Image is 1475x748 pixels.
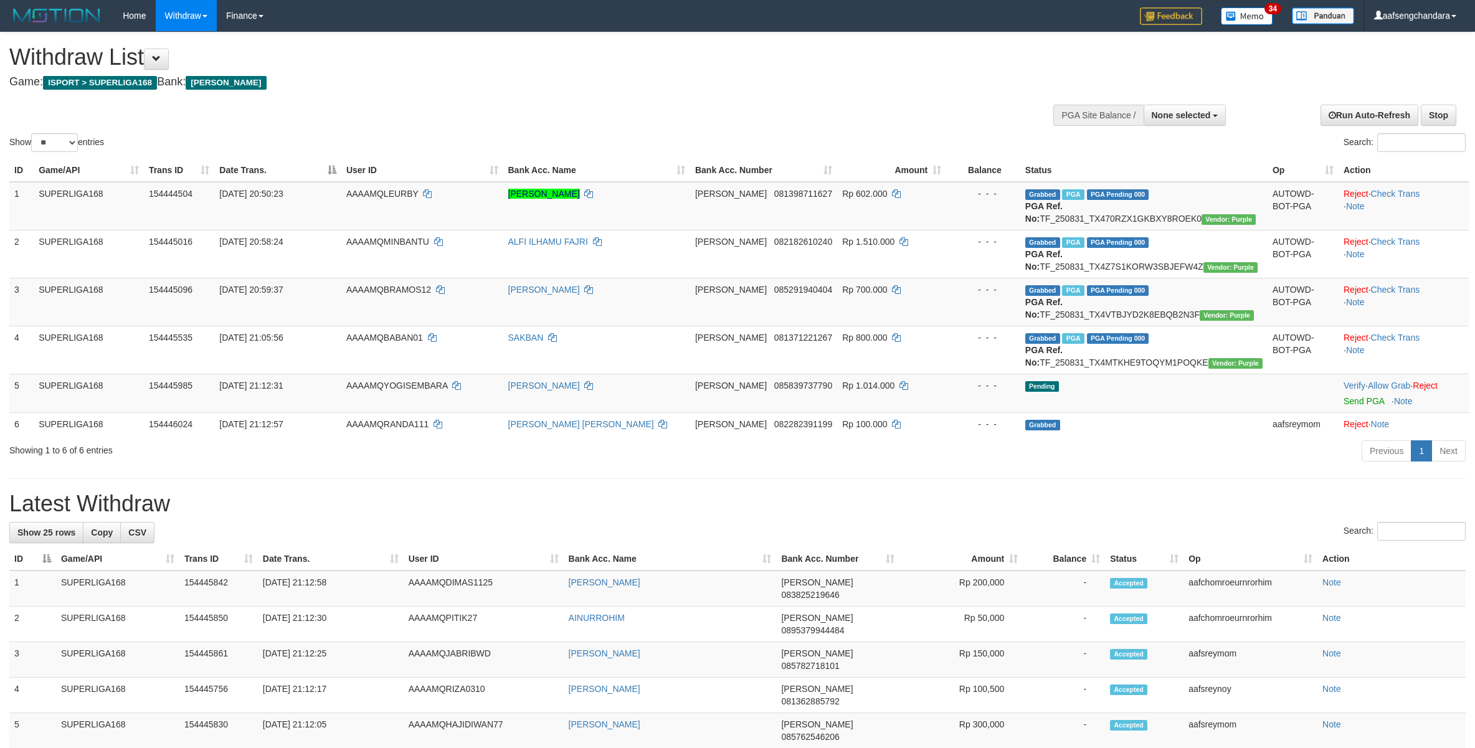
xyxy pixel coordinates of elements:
[404,607,564,642] td: AAAAMQPITIK27
[179,570,258,607] td: 154445842
[9,570,56,607] td: 1
[1023,607,1105,642] td: -
[774,333,832,343] span: Copy 081371221267 to clipboard
[695,333,767,343] span: [PERSON_NAME]
[9,547,56,570] th: ID: activate to sort column descending
[564,547,777,570] th: Bank Acc. Name: activate to sort column ascending
[1339,326,1469,374] td: · ·
[341,159,503,182] th: User ID: activate to sort column ascending
[179,607,258,642] td: 154445850
[503,159,690,182] th: Bank Acc. Name: activate to sort column ascending
[258,642,404,678] td: [DATE] 21:12:25
[404,547,564,570] th: User ID: activate to sort column ascending
[128,528,146,537] span: CSV
[508,285,580,295] a: [PERSON_NAME]
[842,237,894,247] span: Rp 1.510.000
[34,159,144,182] th: Game/API: activate to sort column ascending
[1413,381,1438,391] a: Reject
[9,133,104,152] label: Show entries
[842,333,887,343] span: Rp 800.000
[1221,7,1273,25] img: Button%20Memo.svg
[34,412,144,435] td: SUPERLIGA168
[1020,326,1268,374] td: TF_250831_TX4MTKHE9TOQYM1POQKE
[91,528,113,537] span: Copy
[219,381,283,391] span: [DATE] 21:12:31
[219,285,283,295] span: [DATE] 20:59:37
[781,577,853,587] span: [PERSON_NAME]
[9,439,605,457] div: Showing 1 to 6 of 6 entries
[781,613,853,623] span: [PERSON_NAME]
[1023,678,1105,713] td: -
[1183,570,1317,607] td: aafchomroeurnrorhim
[1062,237,1084,248] span: Marked by aafheankoy
[1377,133,1466,152] input: Search:
[1025,381,1059,392] span: Pending
[9,6,104,25] img: MOTION_logo.png
[1264,3,1281,14] span: 34
[9,326,34,374] td: 4
[508,381,580,391] a: [PERSON_NAME]
[258,547,404,570] th: Date Trans.: activate to sort column ascending
[1344,522,1466,541] label: Search:
[1020,230,1268,278] td: TF_250831_TX4Z7S1KORW3SBJEFW4Z
[9,607,56,642] td: 2
[1020,278,1268,326] td: TF_250831_TX4VTBJYD2K8EBQB2N3F
[258,678,404,713] td: [DATE] 21:12:17
[1025,333,1060,344] span: Grabbed
[149,189,192,199] span: 154444504
[9,159,34,182] th: ID
[1346,345,1365,355] a: Note
[951,235,1015,248] div: - - -
[1025,201,1063,224] b: PGA Ref. No:
[781,590,839,600] span: Copy 083825219646 to clipboard
[508,333,544,343] a: SAKBAN
[1144,105,1226,126] button: None selected
[569,684,640,694] a: [PERSON_NAME]
[9,522,83,543] a: Show 25 rows
[1087,237,1149,248] span: PGA Pending
[179,547,258,570] th: Trans ID: activate to sort column ascending
[149,419,192,429] span: 154446024
[951,331,1015,344] div: - - -
[946,159,1020,182] th: Balance
[1110,613,1147,624] span: Accepted
[179,678,258,713] td: 154445756
[1025,189,1060,200] span: Grabbed
[404,570,564,607] td: AAAAMQDIMAS1125
[346,419,429,429] span: AAAAMQRANDA111
[781,696,839,706] span: Copy 081362885792 to clipboard
[1377,522,1466,541] input: Search:
[1346,297,1365,307] a: Note
[695,189,767,199] span: [PERSON_NAME]
[569,577,640,587] a: [PERSON_NAME]
[951,379,1015,392] div: - - -
[951,283,1015,296] div: - - -
[1371,419,1390,429] a: Note
[1322,577,1341,587] a: Note
[781,661,839,671] span: Copy 085782718101 to clipboard
[1183,547,1317,570] th: Op: activate to sort column ascending
[56,607,179,642] td: SUPERLIGA168
[508,419,654,429] a: [PERSON_NAME] [PERSON_NAME]
[34,230,144,278] td: SUPERLIGA168
[774,419,832,429] span: Copy 082282391199 to clipboard
[83,522,121,543] a: Copy
[1203,262,1258,273] span: Vendor URL: https://trx4.1velocity.biz
[1053,105,1143,126] div: PGA Site Balance /
[1020,159,1268,182] th: Status
[695,237,767,247] span: [PERSON_NAME]
[899,547,1023,570] th: Amount: activate to sort column ascending
[56,570,179,607] td: SUPERLIGA168
[774,285,832,295] span: Copy 085291940404 to clipboard
[1322,684,1341,694] a: Note
[34,182,144,230] td: SUPERLIGA168
[1322,613,1341,623] a: Note
[1339,230,1469,278] td: · ·
[842,285,887,295] span: Rp 700.000
[1023,570,1105,607] td: -
[1183,607,1317,642] td: aafchomroeurnrorhim
[951,418,1015,430] div: - - -
[219,419,283,429] span: [DATE] 21:12:57
[149,285,192,295] span: 154445096
[346,237,429,247] span: AAAAMQMINBANTU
